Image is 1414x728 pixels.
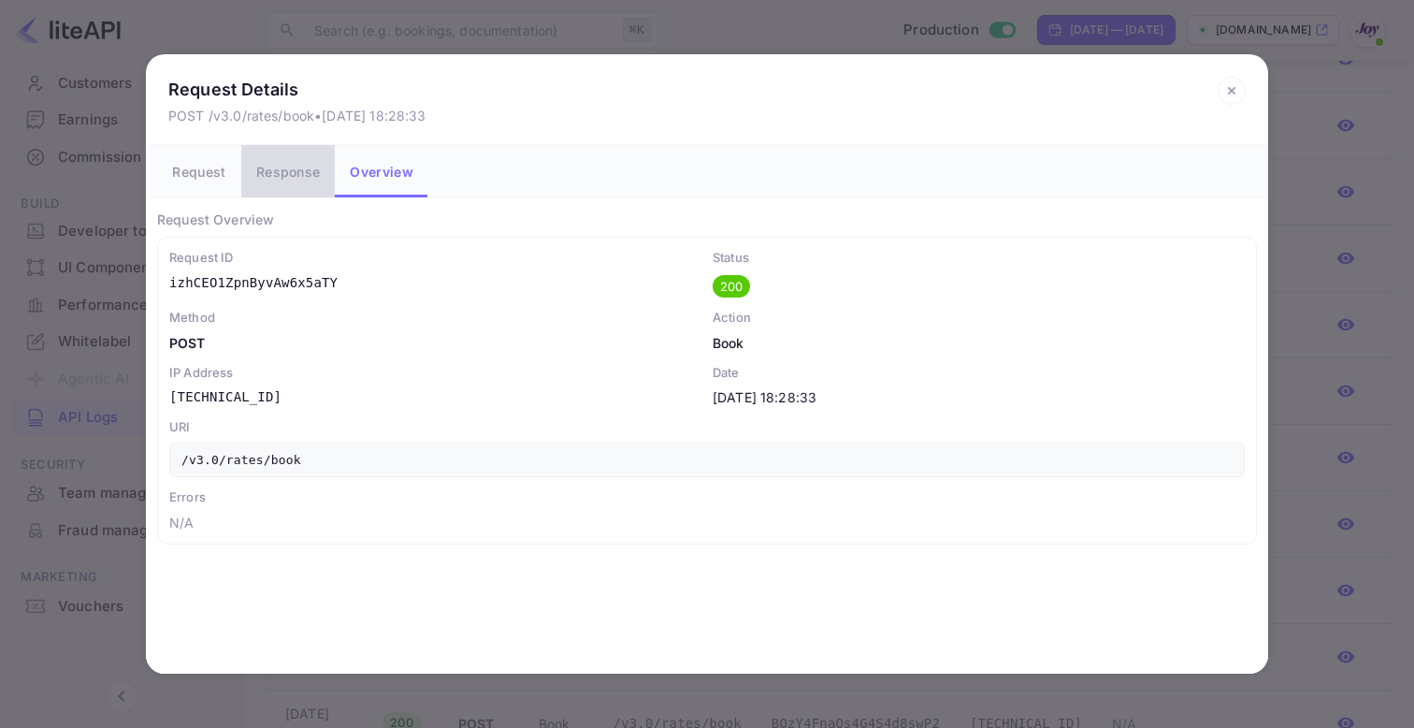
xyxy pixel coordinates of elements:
p: Date [713,364,1245,383]
p: Request ID [169,249,701,268]
p: izhCEO1ZpnByvAw6x5aTY [169,273,701,293]
p: IP Address [169,364,701,383]
button: Request [157,145,241,197]
button: Response [241,145,335,197]
p: book [713,333,1245,353]
p: Method [169,309,701,328]
span: 200 [713,278,750,297]
p: [TECHNICAL_ID] [169,387,701,407]
p: POST /v3.0/rates/book • [DATE] 18:28:33 [168,106,426,125]
p: POST [169,333,701,353]
p: Status [713,249,1245,268]
p: Action [713,309,1245,328]
p: Errors [169,488,1245,507]
p: Request Overview [157,210,1257,229]
p: /v3.0/rates/book [169,443,1245,478]
p: [DATE] 18:28:33 [713,387,1245,407]
p: Request Details [168,77,426,102]
p: N/A [169,513,1245,532]
button: Overview [335,145,427,197]
p: URI [169,418,1245,437]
